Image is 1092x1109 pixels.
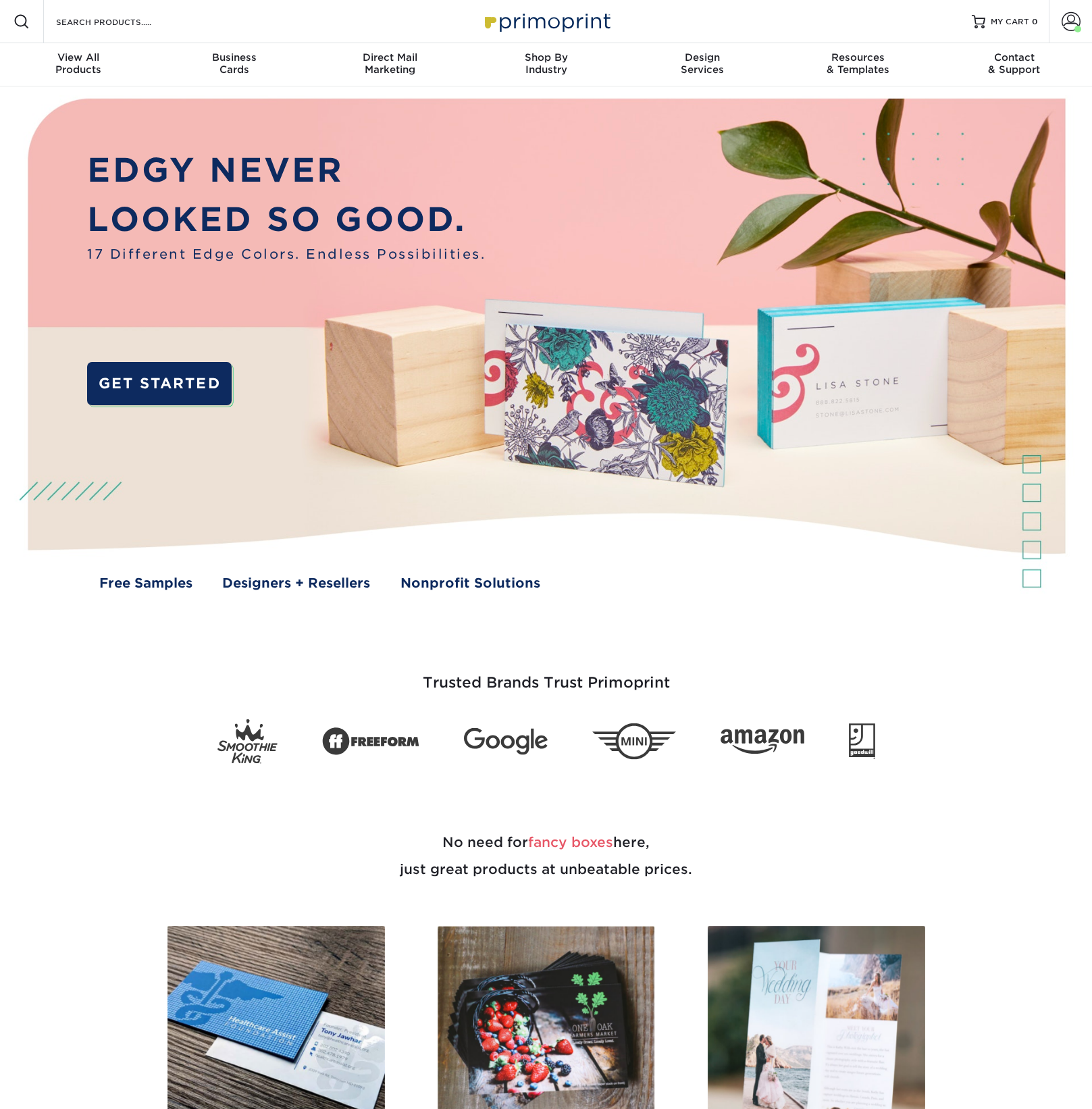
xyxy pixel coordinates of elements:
[156,51,312,76] div: Cards
[312,51,468,63] span: Direct Mail
[780,51,936,76] div: & Templates
[936,43,1092,86] a: Contact& Support
[991,16,1029,28] span: MY CART
[624,51,780,63] span: Design
[222,573,370,593] a: Designers + Resellers
[1032,17,1038,26] span: 0
[87,244,486,264] span: 17 Different Edge Colors. Endless Possibilities.
[624,51,780,76] div: Services
[936,51,1092,63] span: Contact
[479,7,614,36] img: Primoprint
[156,43,312,86] a: BusinessCards
[592,723,676,760] img: Mini
[87,362,231,405] a: GET STARTED
[217,719,278,764] img: Smoothie King
[156,51,312,63] span: Business
[849,723,875,760] img: Goodwill
[721,729,804,754] img: Amazon
[780,43,936,86] a: Resources& Templates
[87,146,486,195] p: EDGY NEVER
[312,51,468,76] div: Marketing
[468,51,624,76] div: Industry
[464,727,548,755] img: Google
[312,43,468,86] a: Direct MailMarketing
[400,573,540,593] a: Nonprofit Solutions
[936,51,1092,76] div: & Support
[468,43,624,86] a: Shop ByIndustry
[99,573,192,593] a: Free Samples
[468,51,624,63] span: Shop By
[322,720,419,763] img: Freeform
[151,642,941,708] h3: Trusted Brands Trust Primoprint
[55,14,186,30] input: SEARCH PRODUCTS.....
[528,834,613,850] span: fancy boxes
[87,195,486,244] p: LOOKED SO GOOD.
[151,796,941,915] h2: No need for here, just great products at unbeatable prices.
[624,43,780,86] a: DesignServices
[780,51,936,63] span: Resources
